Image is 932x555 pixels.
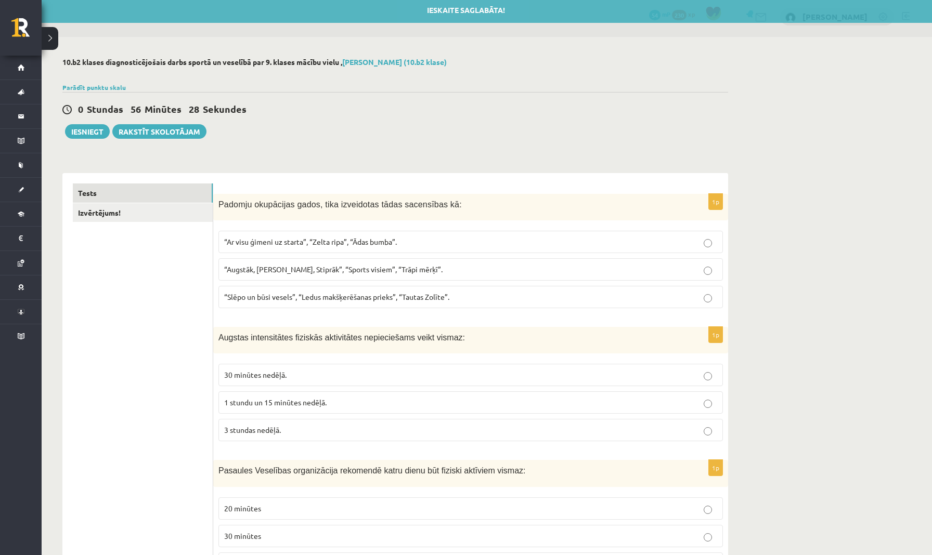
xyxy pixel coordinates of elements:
[708,326,723,343] p: 1p
[189,103,199,115] span: 28
[224,504,261,513] span: 20 minūtes
[224,398,327,407] span: 1 stundu un 15 minūtes nedēļā.
[704,427,712,435] input: 3 stundas nedēļā.
[218,333,465,342] span: Augstas intensitātes fiziskās aktivitātes nepieciešams veikt vismaz:
[218,200,462,209] span: Padomju okupācijas gados, tika izveidotas tādas sacensības kā:
[704,372,712,380] input: 30 minūtes nedēļā.
[704,239,712,247] input: “Ar visu ģimeni uz starta”, “Zelta ripa”, “Ādas bumba”.
[62,83,126,91] a: Parādīt punktu skalu
[65,124,110,139] button: Iesniegt
[145,103,182,115] span: Minūtes
[203,103,247,115] span: Sekundes
[342,57,447,67] a: [PERSON_NAME] (10.b2 klase)
[224,237,397,246] span: “Ar visu ģimeni uz starta”, “Zelta ripa”, “Ādas bumba”.
[73,203,213,222] a: Izvērtējums!
[224,531,261,540] span: 30 minūtes
[704,294,712,302] input: “Slēpo un būsi vesels”, “Ledus makšķerēšanas prieks”, “Tautas Zolīte”.
[708,459,723,476] p: 1p
[224,370,287,379] span: 30 minūtes nedēļā.
[704,267,712,275] input: “Augstāk, [PERSON_NAME], Stiprāk”, “Sports visiem”, “Trāpi mērķī”.
[112,124,206,139] a: Rakstīt skolotājam
[78,103,83,115] span: 0
[224,425,281,434] span: 3 stundas nedēļā.
[87,103,123,115] span: Stundas
[11,18,42,44] a: Rīgas 1. Tālmācības vidusskola
[224,265,443,274] span: “Augstāk, [PERSON_NAME], Stiprāk”, “Sports visiem”, “Trāpi mērķī”.
[218,466,526,475] span: Pasaules Veselības organizācija rekomendē katru dienu būt fiziski aktīviem vismaz:
[704,400,712,408] input: 1 stundu un 15 minūtes nedēļā.
[224,292,449,301] span: “Slēpo un būsi vesels”, “Ledus makšķerēšanas prieks”, “Tautas Zolīte”.
[704,533,712,541] input: 30 minūtes
[62,58,728,67] h2: 10.b2 klases diagnosticējošais darbs sportā un veselībā par 9. klases mācību vielu ,
[131,103,141,115] span: 56
[708,193,723,210] p: 1p
[704,506,712,514] input: 20 minūtes
[73,183,213,203] a: Tests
